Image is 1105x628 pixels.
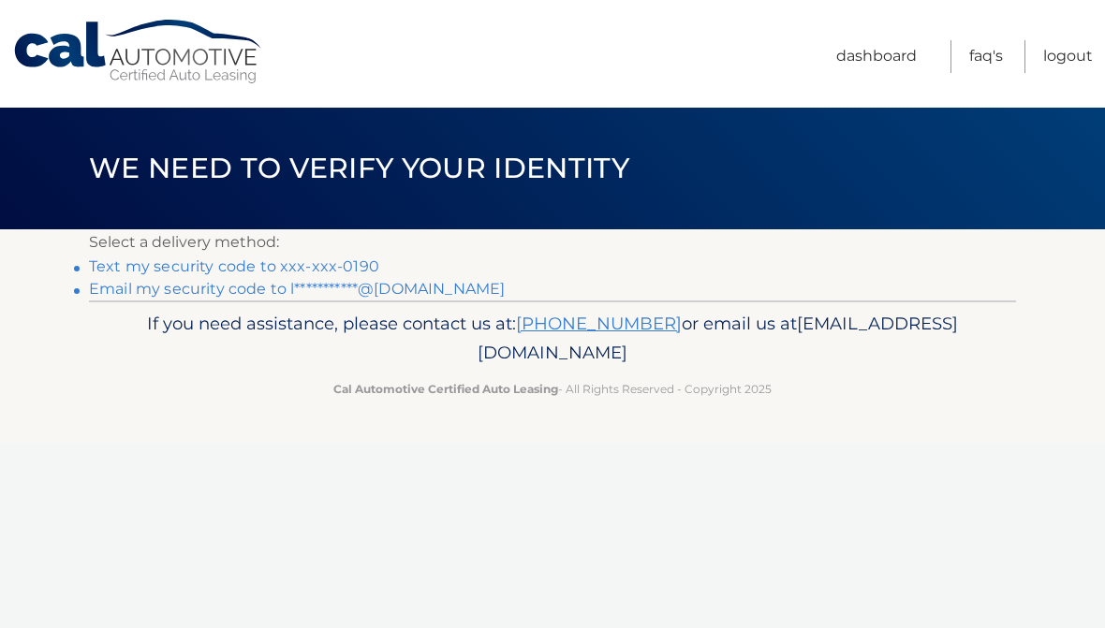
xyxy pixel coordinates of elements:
a: Cal Automotive [12,19,265,85]
p: Select a delivery method: [89,229,1016,256]
span: We need to verify your identity [89,151,629,185]
a: Text my security code to xxx-xxx-0190 [89,257,379,275]
a: FAQ's [969,40,1003,73]
strong: Cal Automotive Certified Auto Leasing [333,382,558,396]
p: - All Rights Reserved - Copyright 2025 [101,379,1004,399]
a: Dashboard [836,40,917,73]
a: [PHONE_NUMBER] [516,313,682,334]
a: Logout [1043,40,1093,73]
p: If you need assistance, please contact us at: or email us at [101,309,1004,369]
